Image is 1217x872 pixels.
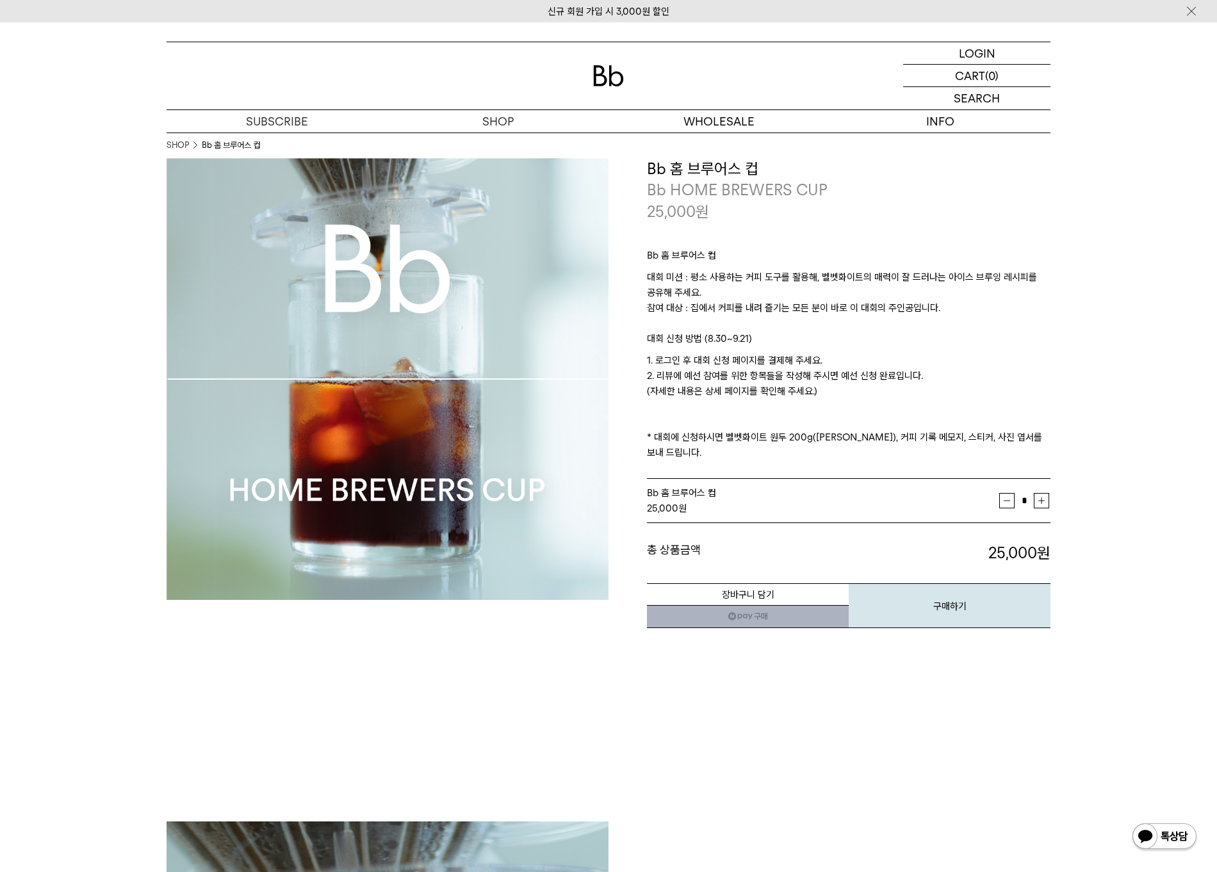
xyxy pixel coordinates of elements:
img: 로고 [593,65,624,86]
dt: 총 상품금액 [647,542,849,564]
a: SUBSCRIBE [167,110,388,133]
p: CART [955,65,985,86]
p: LOGIN [959,42,995,64]
img: 카카오톡 채널 1:1 채팅 버튼 [1131,822,1198,853]
b: 원 [1037,544,1050,562]
button: 장바구니 담기 [647,583,849,606]
p: (0) [985,65,999,86]
h3: Bb 홈 브루어스 컵 [647,158,1050,180]
span: 원 [696,202,709,221]
span: Bb 홈 브루어스 컵 [647,487,716,499]
p: INFO [829,110,1050,133]
div: 원 [647,501,999,516]
p: 25,000 [647,201,709,223]
p: 대회 신청 방법 (8.30~9.21) [647,331,1050,353]
a: SHOP [167,139,189,152]
a: LOGIN [903,42,1050,65]
p: 대회 미션 : 평소 사용하는 커피 도구를 활용해, 벨벳화이트의 매력이 잘 드러나는 아이스 브루잉 레시피를 공유해 주세요. 참여 대상 : 집에서 커피를 내려 즐기는 모든 분이 ... [647,270,1050,331]
strong: 25,000 [988,544,1050,562]
a: 새창 [647,605,849,628]
p: SEARCH [954,87,1000,109]
a: SHOP [388,110,608,133]
li: Bb 홈 브루어스 컵 [202,139,260,152]
p: WHOLESALE [608,110,829,133]
p: Bb HOME BREWERS CUP [647,179,1050,201]
img: Bb 홈 브루어스 컵 [167,158,608,600]
p: Bb 홈 브루어스 컵 [647,248,1050,270]
button: 증가 [1034,493,1049,508]
button: 감소 [999,493,1015,508]
button: 구매하기 [849,583,1050,628]
a: CART (0) [903,65,1050,87]
p: 1. 로그인 후 대회 신청 페이지를 결제해 주세요. 2. 리뷰에 예선 참여를 위한 항목들을 작성해 주시면 예선 신청 완료입니다. (자세한 내용은 상세 페이지를 확인해 주세요.... [647,353,1050,460]
strong: 25,000 [647,503,678,514]
a: 신규 회원 가입 시 3,000원 할인 [548,6,669,17]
